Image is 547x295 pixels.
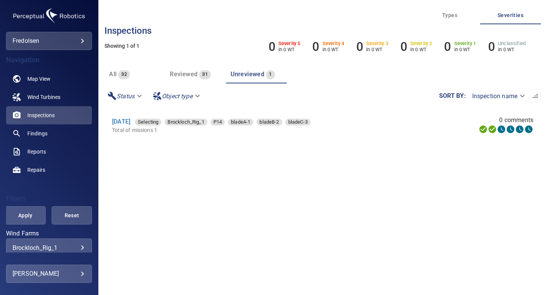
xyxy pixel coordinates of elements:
[530,89,541,103] button: Sort list from oldest to newest
[488,125,497,134] svg: Data Formatted 100%
[228,119,253,126] div: bladeA-1
[210,118,225,126] span: P14
[6,195,92,202] h4: Filters
[150,89,205,103] div: Object type
[278,47,300,52] p: in 0 WT
[231,71,264,78] span: Unreviewed
[506,125,515,134] svg: ML Processing 0%
[285,118,311,126] span: bladeC-3
[15,211,36,220] span: Apply
[488,39,495,54] h6: 0
[13,244,85,251] div: Brockloch_Rig_1
[164,118,207,126] span: Brockloch_Rig_1
[454,41,476,46] h6: Severity 1
[27,148,46,155] span: Reports
[135,119,161,126] div: Selecting
[410,47,432,52] p: in 0 WT
[400,39,432,54] li: Severity 2
[497,125,506,134] svg: Selecting 0%
[6,88,92,106] a: windturbines noActive
[6,32,92,50] div: fredolsen
[256,118,282,126] span: bladeB-2
[5,206,46,224] button: Apply
[356,39,388,54] li: Severity 3
[488,39,526,54] li: Severity Unclassified
[210,119,225,126] div: P14
[524,125,533,134] svg: Classification 0%
[13,35,85,47] div: fredolsen
[27,166,45,174] span: Repairs
[6,231,92,237] label: Wind Farms
[6,239,92,257] div: Wind Farms
[6,161,92,179] a: repairs noActive
[109,71,117,78] span: All
[118,70,130,79] span: 32
[170,71,198,78] span: Reviewed
[312,39,319,54] h6: 0
[6,70,92,88] a: map noActive
[112,126,395,134] p: Total of missions 1
[52,206,92,224] button: Reset
[356,39,363,54] h6: 0
[117,93,134,100] em: Status
[269,39,275,54] h6: 0
[410,41,432,46] h6: Severity 2
[27,130,47,137] span: Findings
[498,47,526,52] p: in 0 WT
[499,116,533,125] span: 0 comments
[312,39,344,54] li: Severity 4
[256,119,282,126] div: bladeB-2
[444,39,476,54] li: Severity 1
[104,43,541,49] h5: Showing 1 of 1
[278,41,300,46] h6: Severity 5
[266,70,275,79] span: 1
[199,70,211,79] span: 31
[6,143,92,161] a: reports noActive
[162,93,193,100] em: Object type
[135,118,161,126] span: Selecting
[485,11,536,20] span: Severities
[164,119,207,126] div: Brockloch_Rig_1
[424,11,476,20] span: Types
[13,268,85,280] div: [PERSON_NAME]
[112,118,130,125] a: [DATE]
[323,41,345,46] h6: Severity 4
[285,119,311,126] div: bladeC-3
[104,26,541,36] h3: Inspections
[104,89,147,103] div: Status
[400,39,407,54] h6: 0
[466,89,530,103] div: Inspection name
[11,6,87,26] img: fredolsen-logo
[6,124,92,143] a: findings noActive
[27,93,60,101] span: Wind Turbines
[61,211,82,220] span: Reset
[27,75,51,83] span: Map View
[27,111,55,119] span: Inspections
[269,39,300,54] li: Severity 5
[515,125,524,134] svg: Matching 0%
[439,93,466,99] label: Sort by :
[366,47,388,52] p: in 0 WT
[454,47,476,52] p: in 0 WT
[366,41,388,46] h6: Severity 3
[228,118,253,126] span: bladeA-1
[498,41,526,46] h6: Unclassified
[6,56,92,64] h4: Navigation
[444,39,451,54] h6: 0
[6,106,92,124] a: inspections active
[323,47,345,52] p: in 0 WT
[479,125,488,134] svg: Uploading 100%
